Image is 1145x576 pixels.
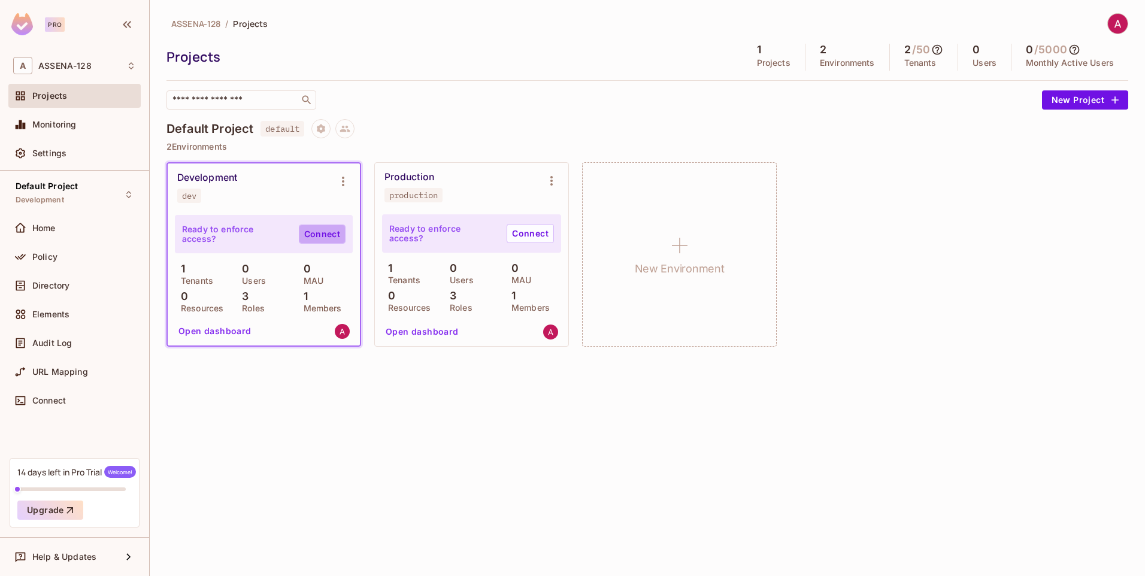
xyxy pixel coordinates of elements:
p: 0 [236,263,249,275]
h5: / 50 [912,44,930,56]
div: dev [182,191,196,201]
button: Open dashboard [381,322,464,341]
h5: 1 [757,44,761,56]
p: 0 [382,290,395,302]
p: 1 [298,290,308,302]
button: New Project [1042,90,1128,110]
img: assenaemmanuel5@gmail.com [543,325,558,339]
h5: 0 [1026,44,1033,56]
span: Default Project [16,181,78,191]
p: Tenants [382,275,420,285]
p: Resources [382,303,431,313]
p: 1 [175,263,185,275]
h5: 2 [904,44,911,56]
p: MAU [505,275,531,285]
span: A [13,57,32,74]
p: MAU [298,276,323,286]
p: 0 [175,290,188,302]
p: 0 [505,262,519,274]
p: Monthly Active Users [1026,58,1114,68]
h5: / 5000 [1034,44,1067,56]
p: Tenants [904,58,937,68]
span: Workspace: ASSENA-128 [38,61,92,71]
img: SReyMgAAAABJRU5ErkJggg== [11,13,33,35]
p: 1 [382,262,392,274]
span: Development [16,195,64,205]
span: URL Mapping [32,367,88,377]
p: Members [298,304,342,313]
div: Projects [166,48,737,66]
div: Development [177,172,237,184]
img: assenaemmanuel5@gmail.com [335,324,350,339]
span: Settings [32,148,66,158]
p: 0 [444,262,457,274]
div: Production [384,171,434,183]
h1: New Environment [635,260,725,278]
p: 0 [298,263,311,275]
p: Roles [444,303,472,313]
p: Tenants [175,276,213,286]
a: Connect [507,224,554,243]
button: Open dashboard [174,322,256,341]
p: Roles [236,304,265,313]
div: 14 days left in Pro Trial [17,466,136,478]
p: 3 [444,290,456,302]
p: 2 Environments [166,142,1128,151]
p: Users [973,58,996,68]
h5: 0 [973,44,980,56]
p: Users [444,275,474,285]
button: Environment settings [540,169,564,193]
span: ASSENA-128 [171,18,220,29]
span: Directory [32,281,69,290]
span: Home [32,223,56,233]
img: ASSENA EMMANUEL YAO [1108,14,1128,34]
span: Elements [32,310,69,319]
span: Connect [32,396,66,405]
span: Projects [233,18,268,29]
div: production [389,190,438,200]
p: Ready to enforce access? [182,225,289,244]
li: / [225,18,228,29]
p: Environments [820,58,875,68]
button: Environment settings [331,169,355,193]
p: Users [236,276,266,286]
button: Upgrade [17,501,83,520]
span: Audit Log [32,338,72,348]
span: Help & Updates [32,552,96,562]
p: Resources [175,304,223,313]
span: Policy [32,252,57,262]
span: Monitoring [32,120,77,129]
h5: 2 [820,44,826,56]
p: Ready to enforce access? [389,224,497,243]
p: 1 [505,290,516,302]
a: Connect [299,225,346,244]
span: Project settings [311,125,331,137]
span: Welcome! [104,466,136,478]
p: Projects [757,58,790,68]
h4: Default Project [166,122,253,136]
span: Projects [32,91,67,101]
span: default [260,121,304,137]
div: Pro [45,17,65,32]
p: 3 [236,290,249,302]
p: Members [505,303,550,313]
